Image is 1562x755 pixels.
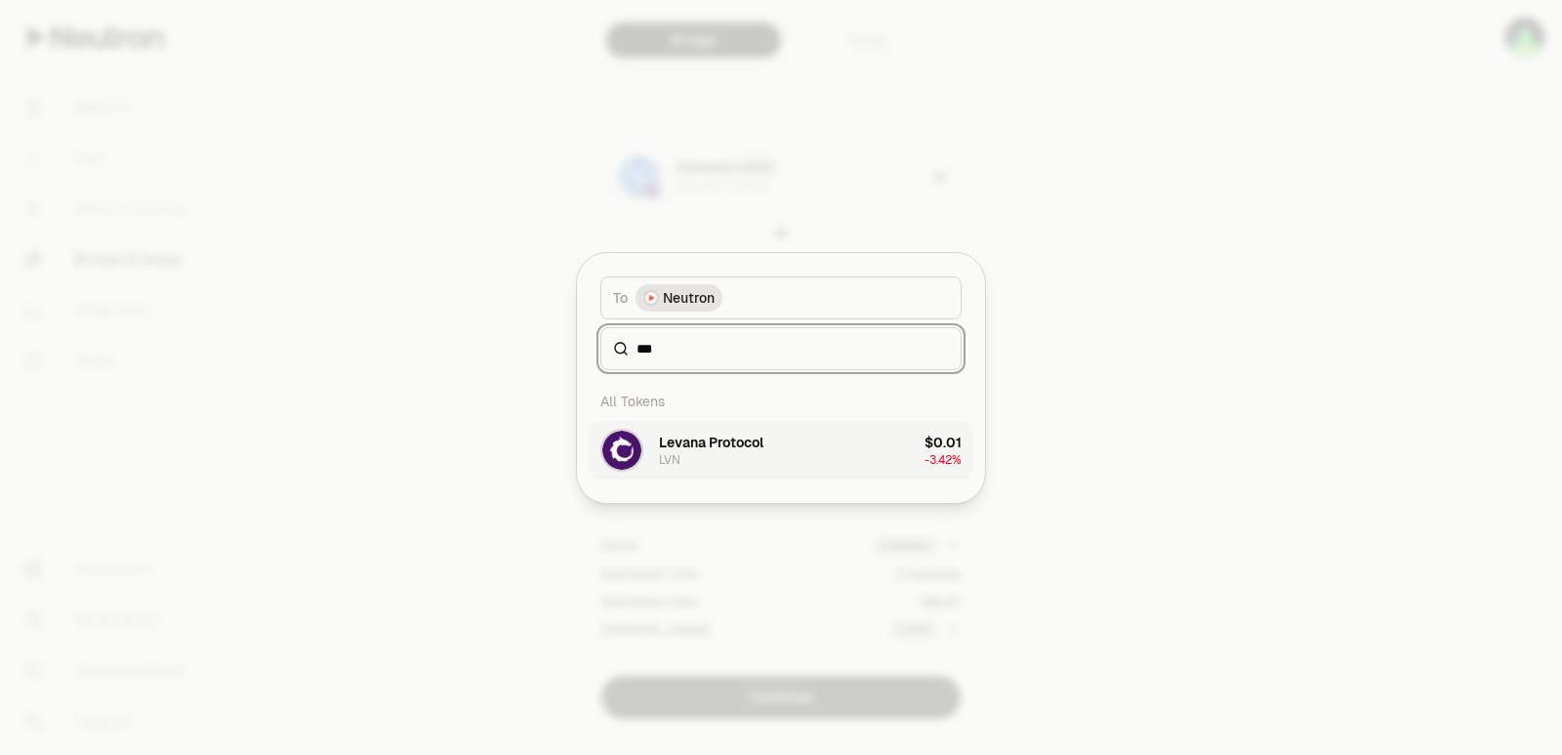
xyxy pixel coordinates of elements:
[589,382,973,421] div: All Tokens
[645,292,657,304] img: Neutron Logo
[600,276,962,319] button: ToNeutron LogoNeutron
[925,433,962,452] div: $0.01
[589,421,973,480] button: LVN LogoLevana ProtocolLVN$0.01-3.42%
[613,288,628,308] span: To
[659,433,763,452] div: Levana Protocol
[663,288,715,308] span: Neutron
[925,452,962,468] span: -3.42%
[659,452,680,468] div: LVN
[602,431,641,470] img: LVN Logo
